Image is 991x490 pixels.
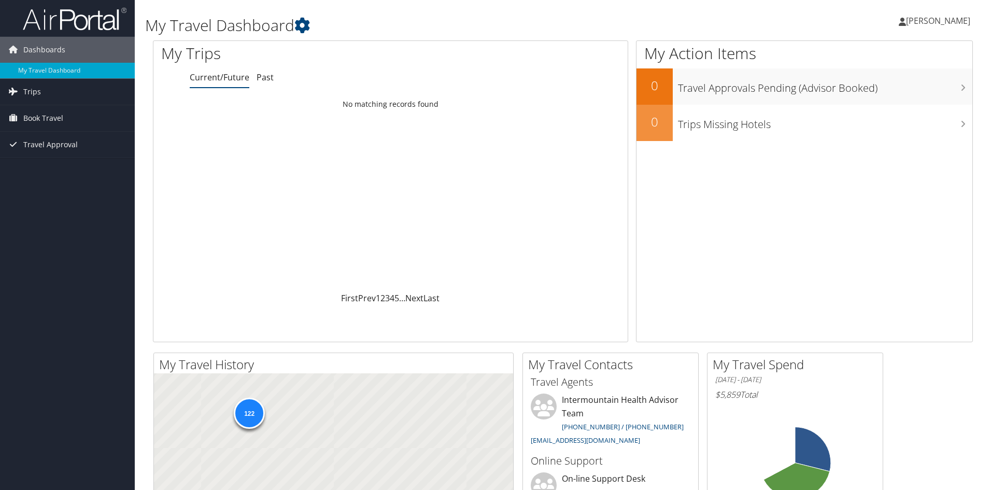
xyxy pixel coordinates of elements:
[423,292,440,304] a: Last
[23,105,63,131] span: Book Travel
[234,398,265,429] div: 122
[713,356,883,373] h2: My Travel Spend
[636,68,972,105] a: 0Travel Approvals Pending (Advisor Booked)
[526,394,696,449] li: Intermountain Health Advisor Team
[636,105,972,141] a: 0Trips Missing Hotels
[390,292,394,304] a: 4
[715,375,875,385] h6: [DATE] - [DATE]
[906,15,970,26] span: [PERSON_NAME]
[394,292,399,304] a: 5
[380,292,385,304] a: 2
[358,292,376,304] a: Prev
[341,292,358,304] a: First
[899,5,981,36] a: [PERSON_NAME]
[23,7,126,31] img: airportal-logo.png
[23,37,65,63] span: Dashboards
[715,389,740,400] span: $5,859
[257,72,274,83] a: Past
[562,422,684,431] a: [PHONE_NUMBER] / [PHONE_NUMBER]
[23,132,78,158] span: Travel Approval
[153,95,628,114] td: No matching records found
[161,43,422,64] h1: My Trips
[159,356,513,373] h2: My Travel History
[399,292,405,304] span: …
[636,43,972,64] h1: My Action Items
[145,15,702,36] h1: My Travel Dashboard
[385,292,390,304] a: 3
[678,76,972,95] h3: Travel Approvals Pending (Advisor Booked)
[528,356,698,373] h2: My Travel Contacts
[636,113,673,131] h2: 0
[190,72,249,83] a: Current/Future
[531,436,640,445] a: [EMAIL_ADDRESS][DOMAIN_NAME]
[715,389,875,400] h6: Total
[376,292,380,304] a: 1
[23,79,41,105] span: Trips
[405,292,423,304] a: Next
[531,375,690,389] h3: Travel Agents
[531,454,690,468] h3: Online Support
[678,112,972,132] h3: Trips Missing Hotels
[636,77,673,94] h2: 0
